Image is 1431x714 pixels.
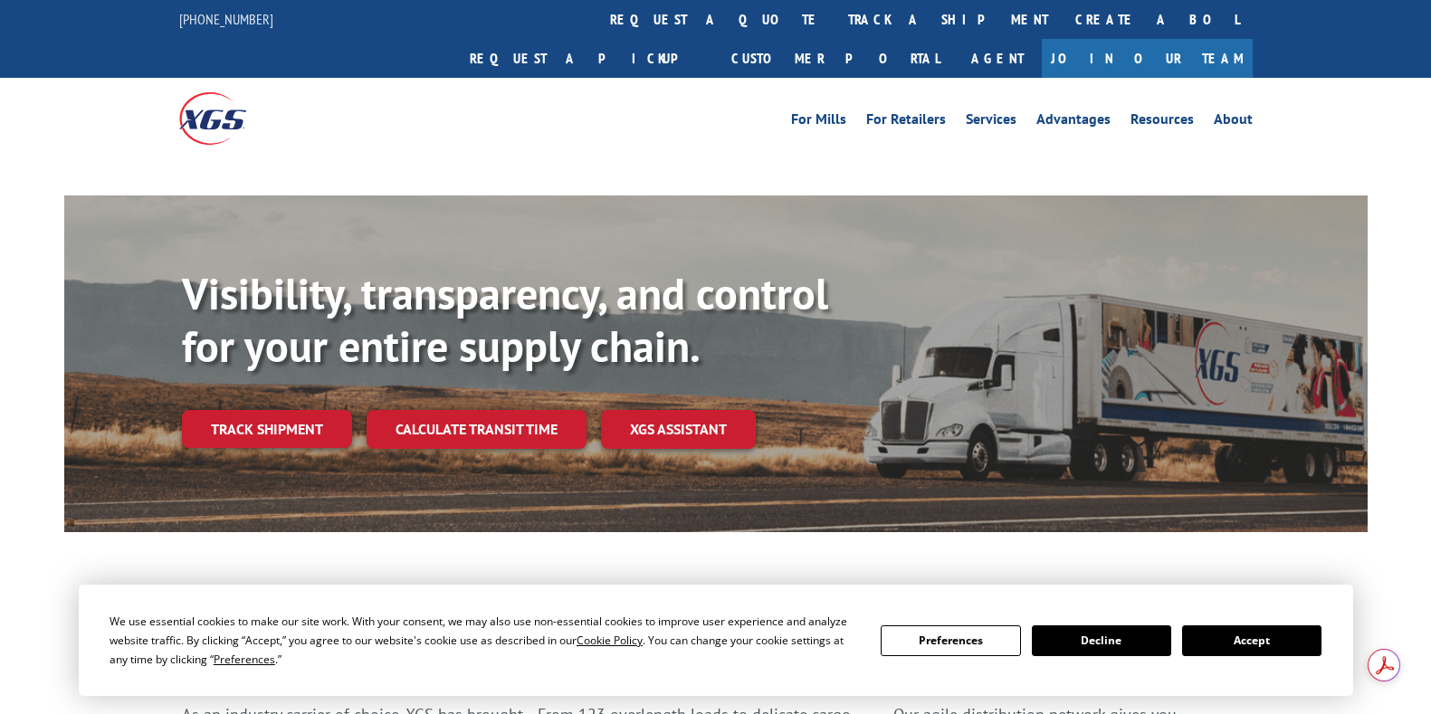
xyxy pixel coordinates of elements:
a: Customer Portal [718,39,953,78]
button: Accept [1182,625,1321,656]
a: Calculate transit time [367,410,587,449]
a: Track shipment [182,410,352,448]
a: For Mills [791,112,846,132]
b: Visibility, transparency, and control for your entire supply chain. [182,265,828,374]
a: About [1214,112,1253,132]
a: Agent [953,39,1042,78]
span: Cookie Policy [577,633,643,648]
a: XGS ASSISTANT [601,410,756,449]
a: [PHONE_NUMBER] [179,10,273,28]
a: Services [966,112,1016,132]
button: Preferences [881,625,1020,656]
a: Request a pickup [456,39,718,78]
button: Decline [1032,625,1171,656]
a: Join Our Team [1042,39,1253,78]
span: Preferences [214,652,275,667]
a: For Retailers [866,112,946,132]
div: Cookie Consent Prompt [79,585,1353,696]
div: We use essential cookies to make our site work. With your consent, we may also use non-essential ... [110,612,859,669]
a: Advantages [1036,112,1111,132]
a: Resources [1130,112,1194,132]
